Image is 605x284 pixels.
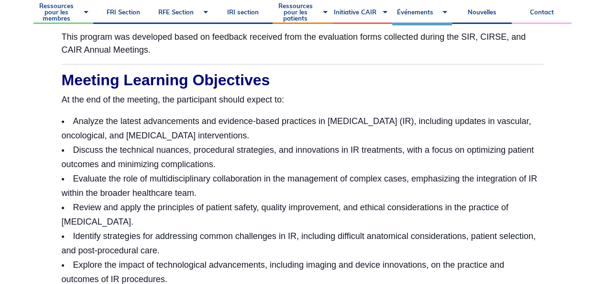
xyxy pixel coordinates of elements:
[62,200,544,229] li: Review and apply the principles of patient safety, quality improvement, and ethical consideration...
[62,93,544,106] p: At the end of the meeting, the participant should expect to:
[62,31,544,57] p: This program was developed based on feedback received from the evaluation forms collected during ...
[62,229,544,258] li: Identify strategies for addressing common challenges in IR, including difficult anatomical consid...
[62,171,544,200] li: Evaluate the role of multidisciplinary collaboration in the management of complex cases, emphasiz...
[62,143,544,171] li: Discuss the technical nuances, procedural strategies, and innovations in IR treatments, with a fo...
[62,71,270,89] span: Meeting Learning Objectives
[62,114,544,143] li: Analyze the latest advancements and evidence-based practices in [MEDICAL_DATA] (IR), including up...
